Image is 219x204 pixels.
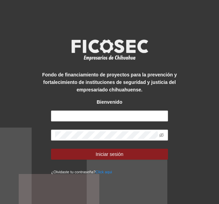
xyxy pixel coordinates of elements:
[51,170,112,174] small: ¿Olvidaste tu contraseña?
[42,72,177,92] strong: Fondo de financiamiento de proyectos para la prevención y fortalecimiento de instituciones de seg...
[96,170,112,174] a: Click aqui
[97,99,122,105] strong: Bienvenido
[159,133,164,137] span: eye-invisible
[96,150,123,158] span: Iniciar sesión
[67,37,152,62] img: logo
[51,149,168,160] button: Iniciar sesión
